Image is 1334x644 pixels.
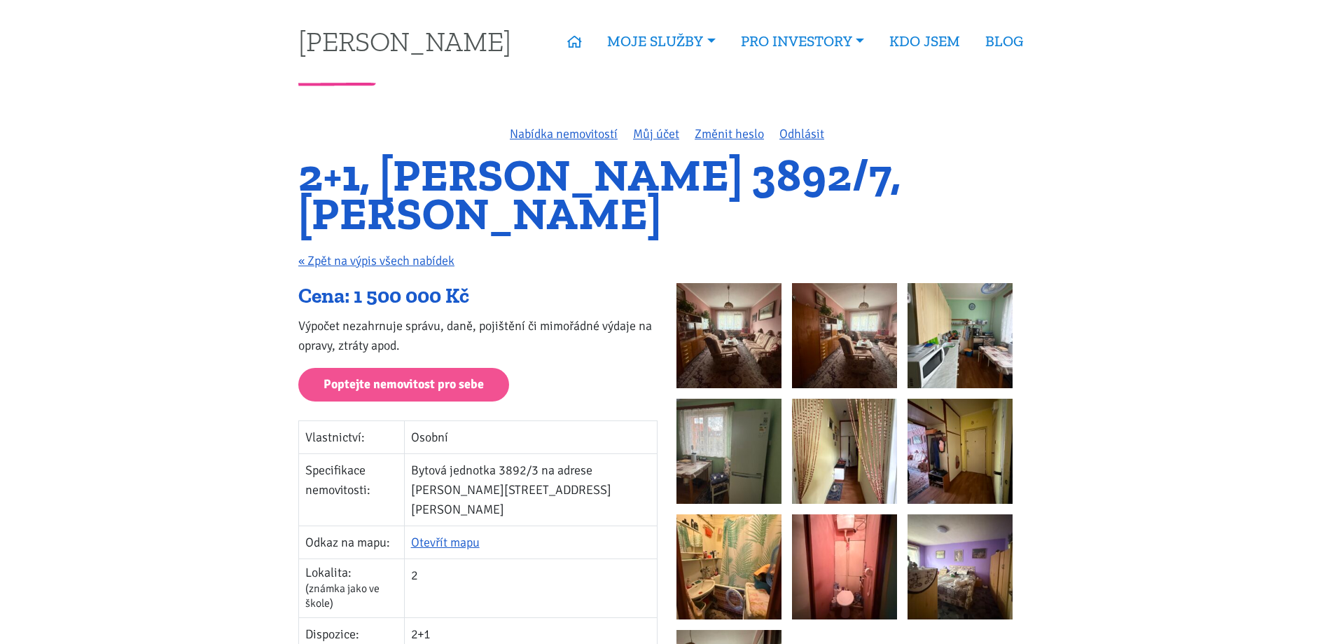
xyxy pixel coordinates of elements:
[299,454,405,526] td: Specifikace nemovitosti:
[779,126,824,142] a: Odhlásit
[633,126,679,142] a: Můj účet
[298,316,658,355] p: Výpočet nezahrnuje správu, daně, pojištění či mimořádné výdaje na opravy, ztráty apod.
[298,368,509,402] a: Poptejte nemovitost pro sebe
[299,421,405,454] td: Vlastnictví:
[404,454,657,526] td: Bytová jednotka 3892/3 na adrese [PERSON_NAME][STREET_ADDRESS][PERSON_NAME]
[728,25,877,57] a: PRO INVESTORY
[299,559,405,618] td: Lokalita:
[973,25,1036,57] a: BLOG
[298,283,658,310] div: Cena: 1 500 000 Kč
[299,526,405,559] td: Odkaz na mapu:
[695,126,764,142] a: Změnit heslo
[298,253,454,268] a: « Zpět na výpis všech nabídek
[298,156,1036,233] h1: 2+1, [PERSON_NAME] 3892/7, [PERSON_NAME]
[877,25,973,57] a: KDO JSEM
[510,126,618,142] a: Nabídka nemovitostí
[411,535,480,550] a: Otevřít mapu
[404,559,657,618] td: 2
[595,25,728,57] a: MOJE SLUŽBY
[305,582,380,611] span: (známka jako ve škole)
[404,421,657,454] td: Osobní
[298,27,511,55] a: [PERSON_NAME]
